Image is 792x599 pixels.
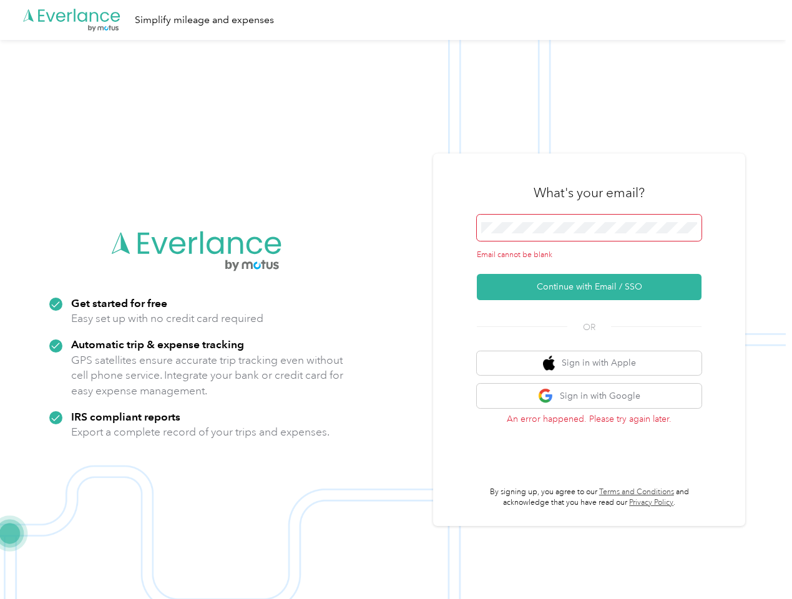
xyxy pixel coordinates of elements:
[135,12,274,28] div: Simplify mileage and expenses
[71,353,344,399] p: GPS satellites ensure accurate trip tracking even without cell phone service. Integrate your bank...
[629,498,673,507] a: Privacy Policy
[477,384,702,408] button: google logoSign in with Google
[477,274,702,300] button: Continue with Email / SSO
[71,296,167,309] strong: Get started for free
[534,184,645,202] h3: What's your email?
[71,311,263,326] p: Easy set up with no credit card required
[599,487,674,497] a: Terms and Conditions
[543,356,555,371] img: apple logo
[477,412,702,426] p: An error happened. Please try again later.
[71,338,244,351] strong: Automatic trip & expense tracking
[538,388,554,404] img: google logo
[477,487,702,509] p: By signing up, you agree to our and acknowledge that you have read our .
[71,410,180,423] strong: IRS compliant reports
[567,321,611,334] span: OR
[477,351,702,376] button: apple logoSign in with Apple
[71,424,330,440] p: Export a complete record of your trips and expenses.
[477,250,702,261] div: Email cannot be blank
